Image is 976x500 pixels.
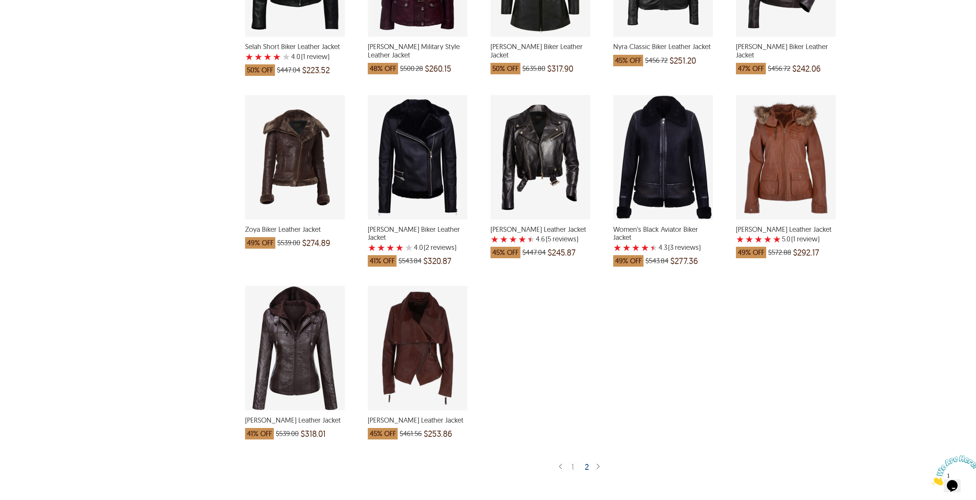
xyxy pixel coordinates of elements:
[673,244,699,251] span: reviews
[305,53,328,61] span: review
[548,249,576,256] span: $245.87
[398,257,421,265] span: $543.84
[768,249,791,256] span: $572.88
[793,249,819,256] span: $292.17
[613,215,713,270] a: Women's Black Aviator Biker Jacket with a 4.333333333333333 Star Rating 3 Product Review which wa...
[536,235,545,243] label: 4.6
[368,63,398,74] span: 48% OFF
[400,65,423,72] span: $500.28
[791,235,795,243] span: (1
[276,430,299,438] span: $539.00
[245,225,345,234] span: Zoya Biker Leather Jacket
[736,225,836,234] span: Casey Biker Leather Jacket
[245,428,274,439] span: 41% OFF
[429,244,454,251] span: reviews
[400,430,422,438] span: $461.56
[368,215,467,270] a: Riley Biker Leather Jacket with a 4 Star Rating 2 Product Review which was at a price of $543.84,...
[668,244,701,251] span: )
[613,55,643,66] span: 45% OFF
[632,244,640,251] label: 3 rating
[791,235,820,243] span: )
[764,235,772,243] label: 4 rating
[527,235,535,243] label: 5 rating
[3,3,51,33] img: Chat attention grabber
[754,235,763,243] label: 3 rating
[245,43,345,51] span: Selah Short Biker Leather Jacket
[386,244,395,251] label: 3 rating
[424,244,456,251] span: )
[613,244,622,251] label: 1 rating
[273,53,281,61] label: 4 rating
[424,244,429,251] span: (2
[670,57,696,64] span: $251.20
[613,255,644,267] span: 49% OFF
[613,225,713,242] span: Women's Black Aviator Biker Jacket
[736,32,836,78] a: Elsa Retro Biker Leather Jacket which was at a price of $456.72, now after discount the price is
[282,53,290,61] label: 5 rating
[622,244,631,251] label: 2 rating
[546,235,551,243] span: (5
[301,430,326,438] span: $318.01
[301,53,305,61] span: (1
[490,215,590,262] a: Zoe Biker Leather Jacket with a 4.6 Star Rating 5 Product Review which was at a price of $447.04,...
[395,244,404,251] label: 4 rating
[546,235,578,243] span: )
[368,244,376,251] label: 1 rating
[490,43,590,59] span: Tessa Long Biker Leather Jacket
[518,235,527,243] label: 4 rating
[568,462,578,471] div: 1
[245,416,345,425] span: Emmie Biker Leather Jacket
[245,53,253,61] label: 1 rating
[368,416,467,425] span: Rosalyn Biker Leather Jacket
[547,65,573,72] span: $317.90
[773,235,781,243] label: 5 rating
[414,244,423,251] label: 4.0
[582,463,593,470] div: 2
[368,428,398,439] span: 45% OFF
[658,244,667,251] label: 4.3
[500,235,508,243] label: 2 rating
[245,32,345,80] a: Selah Short Biker Leather Jacket with a 4 Star Rating 1 Product Review which was at a price of $4...
[490,32,590,78] a: Tessa Long Biker Leather Jacket which was at a price of $635.80, now after discount the price is
[745,235,754,243] label: 2 rating
[423,257,451,265] span: $320.87
[490,225,590,234] span: Zoe Biker Leather Jacket
[368,405,467,444] a: Rosalyn Biker Leather Jacket which was at a price of $461.56, now after discount the price is
[557,463,563,470] img: sprite-icon
[302,66,330,74] span: $223.52
[645,257,668,265] span: $543.84
[613,32,713,70] a: Nyra Classic Biker Leather Jacket which was at a price of $456.72, now after discount the price is
[782,235,790,243] label: 5.0
[928,452,976,489] iframe: chat widget
[245,215,345,253] a: Zoya Biker Leather Jacket which was at a price of $539.00, now after discount the price is
[641,244,649,251] label: 4 rating
[263,53,272,61] label: 3 rating
[595,463,601,470] img: sprite-icon
[613,43,713,51] span: Nyra Classic Biker Leather Jacket
[3,3,6,10] span: 1
[277,66,300,74] span: $447.04
[245,405,345,444] a: Emmie Biker Leather Jacket which was at a price of $539.00, now after discount the price is
[302,239,330,247] span: $274.89
[368,43,467,59] span: Nicole Military Style Leather Jacket
[368,32,467,78] a: Nicole Military Style Leather Jacket which was at a price of $500.28, now after discount the pric...
[490,63,520,74] span: 50% OFF
[736,247,766,258] span: 49% OFF
[368,225,467,242] span: Riley Biker Leather Jacket
[795,235,818,243] span: review
[425,65,451,72] span: $260.15
[670,257,698,265] span: $277.36
[254,53,263,61] label: 2 rating
[668,244,673,251] span: (3
[509,235,517,243] label: 3 rating
[245,64,275,76] span: 50% OFF
[377,244,385,251] label: 2 rating
[424,430,452,438] span: $253.86
[522,65,545,72] span: $635.80
[368,255,397,267] span: 41% OFF
[768,65,790,72] span: $456.72
[490,247,520,258] span: 45% OFF
[245,237,275,249] span: 49% OFF
[650,244,658,251] label: 5 rating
